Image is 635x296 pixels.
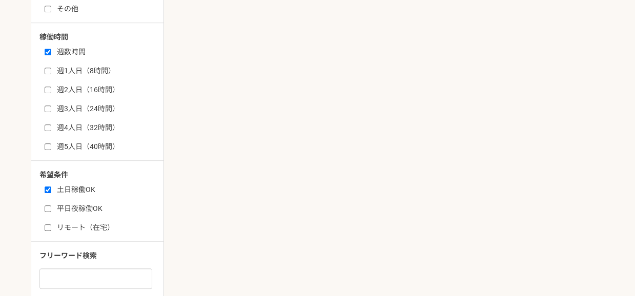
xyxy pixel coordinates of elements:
[45,4,162,14] label: その他
[45,6,51,12] input: その他
[45,124,51,131] input: 週4人日（32時間）
[45,103,162,114] label: 週3人日（24時間）
[45,186,51,193] input: 土日稼働OK
[45,87,51,93] input: 週2人日（16時間）
[45,66,162,76] label: 週1人日（8時間）
[39,32,68,40] span: 稼働時間
[45,68,51,74] input: 週1人日（8時間）
[45,184,162,195] label: 土日稼働OK
[45,224,51,231] input: リモート（在宅）
[45,105,51,112] input: 週3人日（24時間）
[45,203,162,214] label: 平日夜稼働OK
[45,84,162,95] label: 週2人日（16時間）
[45,122,162,133] label: 週4人日（32時間）
[45,205,51,212] input: 平日夜稼働OK
[45,47,162,57] label: 週数時間
[45,141,162,152] label: 週5人日（40時間）
[39,170,68,178] span: 希望条件
[45,143,51,150] input: 週5人日（40時間）
[45,49,51,55] input: 週数時間
[45,222,162,233] label: リモート（在宅）
[39,251,97,260] span: フリーワード検索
